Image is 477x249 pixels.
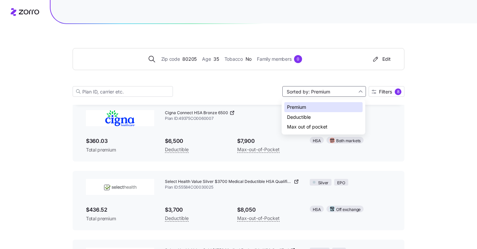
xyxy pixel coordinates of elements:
[395,88,401,95] div: 8
[165,146,189,154] span: Deductible
[336,138,361,144] span: Both markets
[318,180,329,186] span: Silver
[294,55,302,63] div: 0
[86,110,154,126] img: Cigna Healthcare
[257,55,291,63] span: Family members
[161,55,180,63] span: Zip code
[86,147,154,153] span: Total premium
[213,55,219,63] span: 35
[165,179,292,185] span: Select Health Value Silver $3700 Medical Deductible HSA Qualified Off Exchange
[237,146,280,154] span: Max-out-of-Pocket
[313,207,321,213] span: HSA
[165,116,299,121] span: Plan ID: 49375CO0060007
[246,55,252,63] span: No
[369,86,404,97] button: Filters8
[165,206,226,214] span: $3,700
[284,102,363,112] div: Premium
[165,185,299,190] span: Plan ID: 55584CO0030025
[202,55,211,63] span: Age
[284,122,363,132] div: Max out of pocket
[86,179,154,195] img: SelectHealth
[86,137,154,145] span: $360.03
[165,110,228,116] span: Cigna Connect HSA Bronze 6500
[337,180,345,186] span: EPO
[372,56,391,62] div: Edit
[86,206,154,214] span: $436.52
[313,138,321,144] span: HSA
[165,214,189,222] span: Deductible
[224,55,243,63] span: Tobacco
[237,206,299,214] span: $8,050
[182,55,197,63] span: 80205
[369,54,393,64] button: Edit
[165,137,226,145] span: $6,500
[284,112,363,122] div: Deductible
[282,86,366,97] input: Sort by
[237,137,299,145] span: $7,900
[379,89,392,94] span: Filters
[86,215,154,222] span: Total premium
[73,86,173,97] input: Plan ID, carrier etc.
[336,207,361,213] span: Off exchange
[237,214,280,222] span: Max-out-of-Pocket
